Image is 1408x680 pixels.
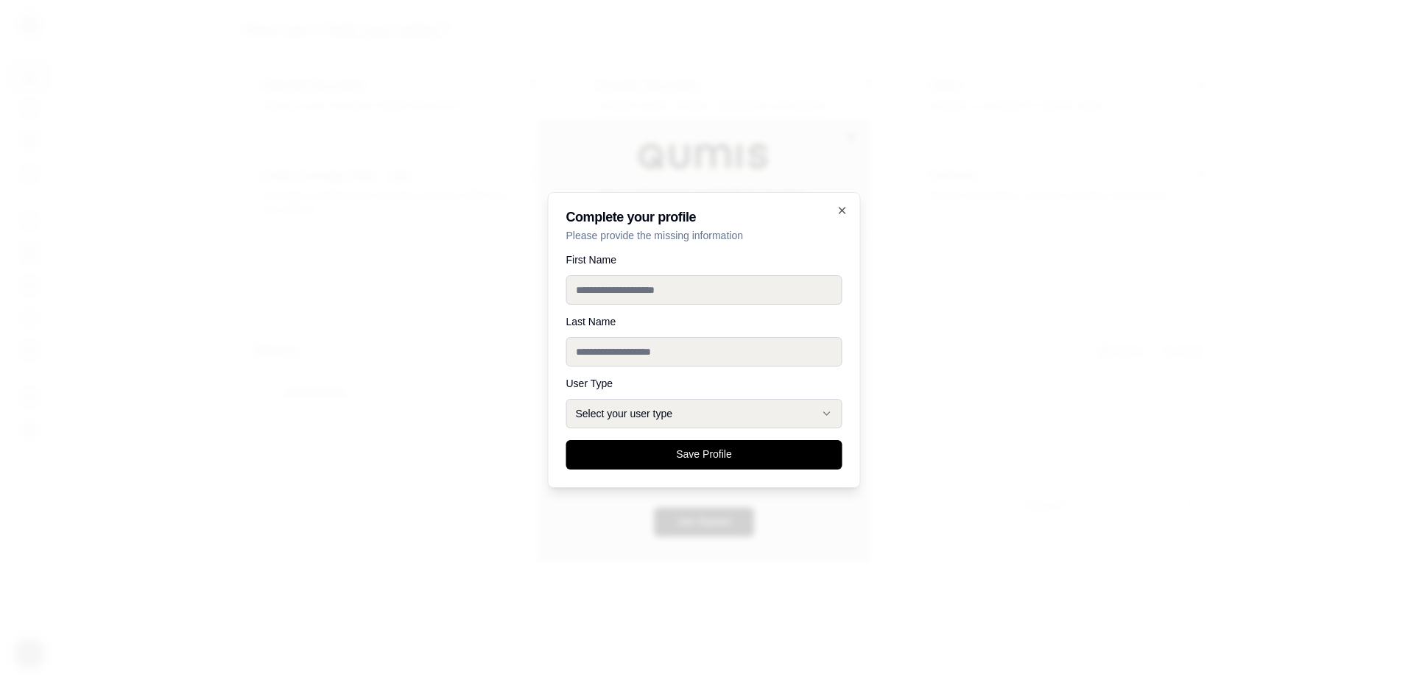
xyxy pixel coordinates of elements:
label: Last Name [566,316,842,327]
label: First Name [566,255,842,265]
h2: Complete your profile [566,210,842,224]
button: Save Profile [566,440,842,470]
label: User Type [566,378,842,389]
p: Please provide the missing information [566,228,842,243]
